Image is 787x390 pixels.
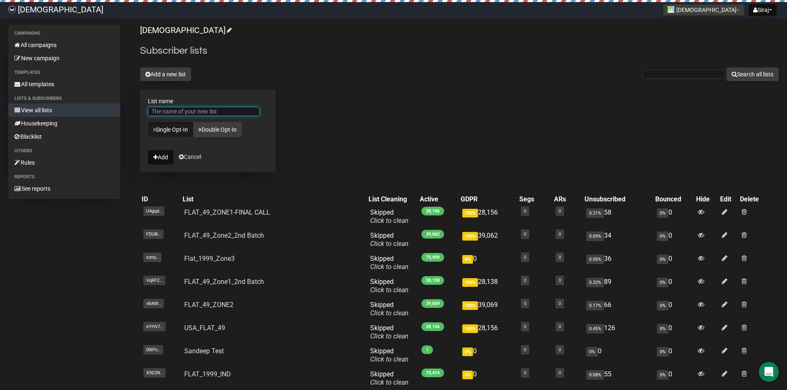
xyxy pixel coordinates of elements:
[462,209,478,217] span: 100%
[738,194,779,205] th: Delete: No sort applied, activate to apply an ascending sort
[8,182,120,195] a: See reports
[148,150,174,164] button: Add
[370,347,409,363] span: Skipped
[654,344,694,367] td: 0
[583,344,654,367] td: 0
[459,344,518,367] td: 0
[518,194,552,205] th: Segs: No sort applied, activate to apply an ascending sort
[421,276,444,285] span: 28,138
[718,194,739,205] th: Edit: No sort applied, sorting is disabled
[140,25,231,35] a: [DEMOGRAPHIC_DATA]
[8,28,120,38] li: Campaigns
[183,195,359,203] div: List
[370,208,409,225] span: Skipped
[524,347,526,352] a: 0
[583,367,654,390] td: 55
[583,228,654,251] td: 34
[524,301,526,306] a: 0
[370,255,409,271] span: Skipped
[184,208,270,216] a: FLAT_49_ZONE1-FINAL CALL
[143,345,163,355] span: 00iPc..
[657,255,668,264] span: 0%
[184,232,264,239] a: FLAT_49_Zone2_2nd Batch
[8,68,120,78] li: Templates
[184,370,231,378] a: FLAT_1999_IND
[459,205,518,228] td: 28,156
[657,208,668,218] span: 0%
[8,104,120,117] a: View all lists
[657,370,668,380] span: 0%
[8,94,120,104] li: Lists & subscribers
[657,324,668,333] span: 0%
[370,232,409,248] span: Skipped
[559,208,561,214] a: 0
[8,52,120,65] a: New campaign
[370,378,409,386] a: Click to clean
[193,122,242,137] a: Double Opt-In
[524,278,526,283] a: 0
[181,194,367,205] th: List: No sort applied, activate to apply an ascending sort
[459,228,518,251] td: 39,062
[140,43,779,58] h2: Subscriber lists
[586,301,604,310] span: 0.17%
[8,6,16,13] img: 61ace9317f7fa0068652623cbdd82cc4
[370,217,409,225] a: Click to clean
[657,301,668,310] span: 0%
[720,195,737,203] div: Edit
[143,229,164,239] span: FDU8i..
[524,255,526,260] a: 0
[370,301,409,317] span: Skipped
[8,156,120,169] a: Rules
[140,194,181,205] th: ID: No sort applied, sorting is disabled
[583,251,654,274] td: 36
[143,253,162,262] span: ezntj..
[459,367,518,390] td: 0
[559,347,561,352] a: 0
[8,78,120,91] a: All templates
[179,154,201,160] a: Cancel
[148,122,193,137] a: Single Opt-In
[370,309,409,317] a: Click to clean
[749,4,777,16] button: Siraj
[586,370,604,380] span: 0.08%
[586,255,604,264] span: 0.05%
[462,278,478,287] span: 100%
[143,276,165,285] span: VqRFZ..
[726,67,779,81] button: Search all lists
[559,255,561,260] a: 0
[586,347,598,357] span: 0%
[559,324,561,329] a: 0
[418,194,459,205] th: Active: No sort applied, activate to apply an ascending sort
[421,322,444,331] span: 28,156
[654,205,694,228] td: 0
[142,195,179,203] div: ID
[184,301,233,309] a: FLAT_49_ZONE2
[421,253,444,262] span: 72,409
[559,370,561,376] a: 0
[143,322,166,331] span: eYHV7..
[370,278,409,294] span: Skipped
[370,324,409,340] span: Skipped
[459,321,518,344] td: 28,156
[524,208,526,214] a: 0
[421,299,444,308] span: 39,069
[8,130,120,143] a: Blacklist
[586,324,604,333] span: 0.45%
[696,195,716,203] div: Hide
[583,298,654,321] td: 66
[654,321,694,344] td: 0
[655,195,693,203] div: Bounced
[459,298,518,321] td: 39,069
[740,195,770,203] div: Delete
[559,301,561,306] a: 0
[524,324,526,329] a: 0
[459,274,518,298] td: 28,138
[184,324,225,332] a: USA_FLAT_49
[369,195,410,203] div: List Cleaning
[583,274,654,298] td: 89
[654,274,694,298] td: 0
[184,278,264,286] a: FLAT_49_Zone1_2nd Batch
[421,207,444,215] span: 28,156
[370,370,409,386] span: Skipped
[148,107,259,116] input: The name of your new list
